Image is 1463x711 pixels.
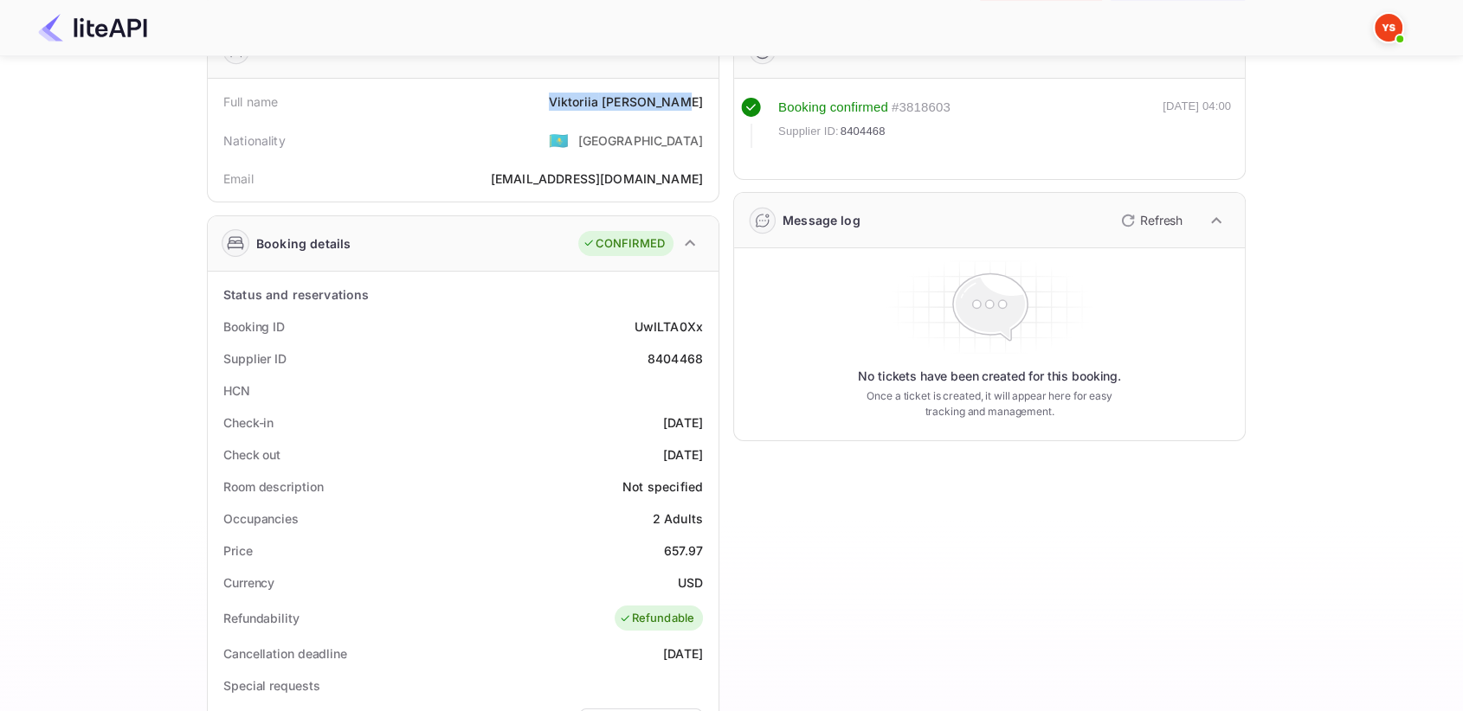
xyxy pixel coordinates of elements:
p: Refresh [1140,211,1183,229]
span: United States [549,125,569,156]
div: Cancellation deadline [223,644,347,663]
div: Room description [223,477,323,496]
div: Currency [223,573,274,592]
div: Full name [223,93,278,111]
div: 657.97 [664,541,703,560]
div: USD [678,573,703,592]
span: 8404468 [841,123,886,140]
div: [EMAIL_ADDRESS][DOMAIN_NAME] [491,170,703,188]
div: Special requests [223,676,319,695]
div: Booking ID [223,317,285,336]
div: Occupancies [223,509,299,528]
div: Supplier ID [223,349,287,368]
div: CONFIRMED [583,235,665,253]
div: Refundability [223,609,300,627]
div: [DATE] [663,413,703,432]
div: Not specified [622,477,703,496]
div: Check-in [223,413,274,432]
div: Email [223,170,254,188]
div: Check out [223,445,280,464]
div: Price [223,541,253,560]
div: HCN [223,381,250,400]
div: Viktoriia [PERSON_NAME] [549,93,703,111]
img: Yandex Support [1375,14,1402,42]
div: [DATE] [663,445,703,464]
div: Booking confirmed [778,98,888,118]
div: 8404468 [648,349,703,368]
span: Supplier ID: [778,123,839,140]
div: Message log [783,211,860,229]
div: Booking details [256,234,351,253]
p: Once a ticket is created, it will appear here for easy tracking and management. [853,388,1126,420]
div: UwILTA0Xx [635,317,703,336]
div: 2 Adults [653,509,703,528]
div: # 3818603 [892,98,951,118]
p: No tickets have been created for this booking. [858,368,1121,385]
div: Nationality [223,131,286,150]
div: [GEOGRAPHIC_DATA] [577,131,703,150]
div: [DATE] 04:00 [1163,98,1231,148]
div: Status and reservations [223,285,369,304]
img: LiteAPI Logo [38,14,147,42]
button: Refresh [1111,207,1189,234]
div: Refundable [619,610,695,627]
div: [DATE] [663,644,703,663]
